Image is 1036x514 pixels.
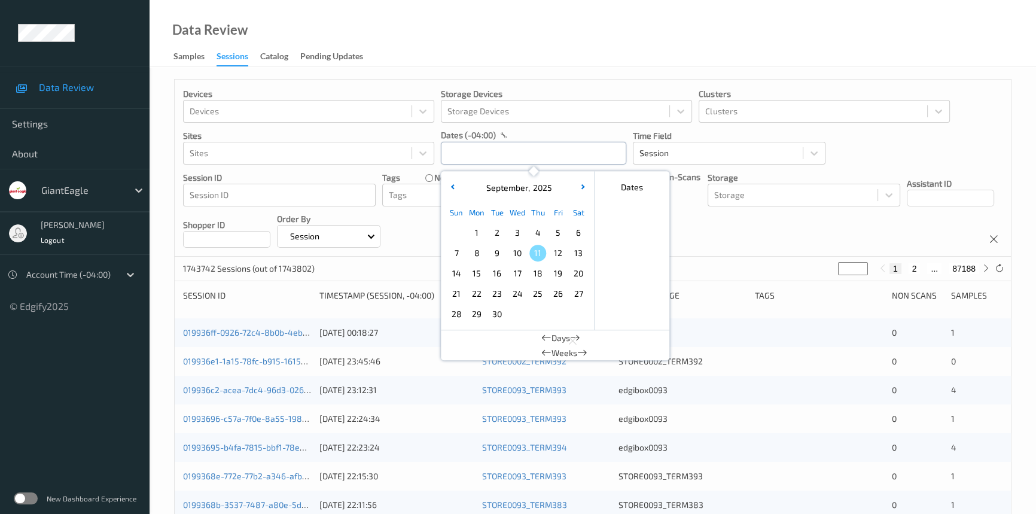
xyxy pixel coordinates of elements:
[570,265,587,282] span: 20
[618,384,746,396] div: edgibox0093
[699,88,950,100] p: Clusters
[489,265,505,282] span: 16
[892,290,943,302] div: Non Scans
[550,285,566,302] span: 26
[618,355,746,367] div: STORE0002_TERM392
[446,263,467,284] div: Choose Sunday September 14 of 2025
[909,263,921,274] button: 2
[892,500,897,510] span: 0
[467,263,487,284] div: Choose Monday September 15 of 2025
[183,263,315,275] p: 1743742 Sessions (out of 1743802)
[446,284,467,304] div: Choose Sunday September 21 of 2025
[892,385,897,395] span: 0
[509,224,526,241] span: 3
[507,284,528,304] div: Choose Wednesday September 24 of 2025
[482,385,566,395] a: STORE0093_TERM393
[530,183,552,193] span: 2025
[507,263,528,284] div: Choose Wednesday September 17 of 2025
[550,245,566,261] span: 12
[550,265,566,282] span: 19
[548,223,568,243] div: Choose Friday September 05 of 2025
[892,356,897,366] span: 0
[468,224,485,241] span: 1
[568,223,589,243] div: Choose Saturday September 06 of 2025
[568,202,589,223] div: Sat
[528,263,548,284] div: Choose Thursday September 18 of 2025
[528,284,548,304] div: Choose Thursday September 25 of 2025
[483,182,552,194] div: ,
[570,245,587,261] span: 13
[446,223,467,243] div: Choose Sunday August 31 of 2025
[529,285,546,302] span: 25
[548,284,568,304] div: Choose Friday September 26 of 2025
[300,50,363,65] div: Pending Updates
[183,88,434,100] p: Devices
[467,284,487,304] div: Choose Monday September 22 of 2025
[300,48,375,65] a: Pending Updates
[441,88,692,100] p: Storage Devices
[467,243,487,263] div: Choose Monday September 08 of 2025
[173,48,217,65] a: Samples
[487,202,507,223] div: Tue
[319,470,473,482] div: [DATE] 22:15:30
[489,224,505,241] span: 2
[618,413,746,425] div: edgibox0093
[319,327,473,339] div: [DATE] 00:18:27
[507,243,528,263] div: Choose Wednesday September 10 of 2025
[217,48,260,66] a: Sessions
[507,304,528,324] div: Choose Wednesday October 01 of 2025
[446,304,467,324] div: Choose Sunday September 28 of 2025
[183,356,337,366] a: 019936e1-1a15-78fc-b915-161517de8bac
[951,500,955,510] span: 1
[468,265,485,282] span: 15
[319,442,473,454] div: [DATE] 22:23:24
[528,223,548,243] div: Choose Thursday September 04 of 2025
[927,263,941,274] button: ...
[509,285,526,302] span: 24
[487,263,507,284] div: Choose Tuesday September 16 of 2025
[892,442,897,452] span: 0
[755,290,883,302] div: Tags
[951,290,1003,302] div: Samples
[892,471,897,481] span: 0
[548,263,568,284] div: Choose Friday September 19 of 2025
[708,172,900,184] p: Storage
[951,356,956,366] span: 0
[448,245,465,261] span: 7
[548,243,568,263] div: Choose Friday September 12 of 2025
[618,290,746,302] div: Video Storage
[467,202,487,223] div: Mon
[487,304,507,324] div: Choose Tuesday September 30 of 2025
[633,130,825,142] p: Time Field
[507,223,528,243] div: Choose Wednesday September 03 of 2025
[568,284,589,304] div: Choose Saturday September 27 of 2025
[951,442,956,452] span: 4
[286,230,324,242] p: Session
[618,327,746,339] div: edgibox0093
[260,48,300,65] a: Catalog
[446,202,467,223] div: Sun
[319,413,473,425] div: [DATE] 22:24:34
[319,290,473,302] div: Timestamp (Session, -04:00)
[260,50,288,65] div: Catalog
[907,178,994,190] p: Assistant ID
[482,356,566,366] a: STORE0002_TERM392
[183,219,270,231] p: Shopper ID
[487,243,507,263] div: Choose Tuesday September 09 of 2025
[487,284,507,304] div: Choose Tuesday September 23 of 2025
[183,290,311,302] div: Session ID
[482,500,567,510] a: STORE0093_TERM383
[319,384,473,396] div: [DATE] 23:12:31
[951,385,956,395] span: 4
[509,265,526,282] span: 17
[183,385,346,395] a: 019936c2-acea-7dc4-96d3-0264afe96324
[183,413,345,424] a: 01993696-c57a-7f0e-8a55-1986ea3e86cb
[529,245,546,261] span: 11
[448,285,465,302] span: 21
[467,304,487,324] div: Choose Monday September 29 of 2025
[482,471,566,481] a: STORE0093_TERM393
[382,172,400,184] p: Tags
[551,332,570,344] span: Days
[618,442,746,454] div: edgibox0093
[277,213,380,225] p: Order By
